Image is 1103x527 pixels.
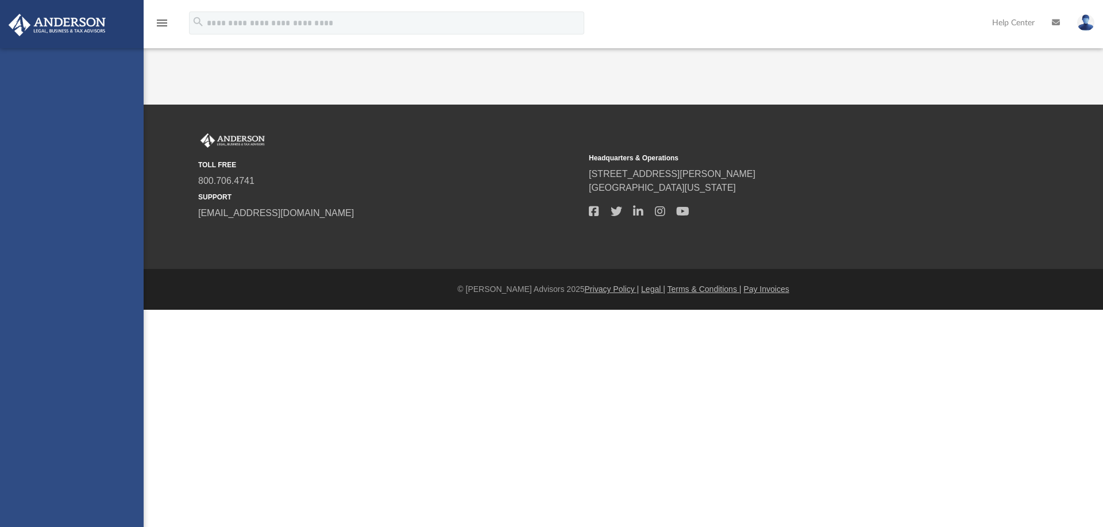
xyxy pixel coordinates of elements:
img: User Pic [1077,14,1094,31]
a: Terms & Conditions | [668,284,742,294]
i: menu [155,16,169,30]
small: Headquarters & Operations [589,153,971,163]
a: 800.706.4741 [198,176,254,186]
a: Legal | [641,284,665,294]
small: SUPPORT [198,192,581,202]
img: Anderson Advisors Platinum Portal [5,14,109,36]
a: [STREET_ADDRESS][PERSON_NAME] [589,169,755,179]
a: [GEOGRAPHIC_DATA][US_STATE] [589,183,736,193]
i: search [192,16,205,28]
small: TOLL FREE [198,160,581,170]
div: © [PERSON_NAME] Advisors 2025 [144,283,1103,295]
a: [EMAIL_ADDRESS][DOMAIN_NAME] [198,208,354,218]
a: Pay Invoices [743,284,789,294]
img: Anderson Advisors Platinum Portal [198,133,267,148]
a: menu [155,22,169,30]
a: Privacy Policy | [585,284,639,294]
